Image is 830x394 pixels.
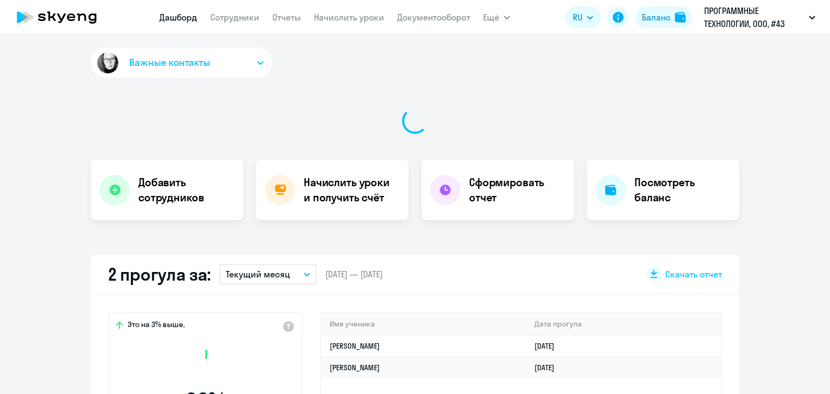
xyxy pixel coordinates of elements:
a: [PERSON_NAME] [330,341,380,351]
p: Текущий месяц [226,268,290,281]
button: Балансbalance [635,6,692,28]
div: Баланс [642,11,671,24]
button: Важные контакты [91,47,272,78]
h4: Посмотреть баланс [634,175,731,205]
th: Имя ученика [321,313,526,335]
button: ПРОГРАММНЫЕ ТЕХНОЛОГИИ, ООО, #43 [699,4,821,30]
h4: Начислить уроки и получить счёт [304,175,398,205]
h4: Добавить сотрудников [138,175,235,205]
a: Начислить уроки [314,12,384,23]
p: ПРОГРАММНЫЕ ТЕХНОЛОГИИ, ООО, #43 [704,4,805,30]
img: avatar [95,50,121,76]
a: Отчеты [272,12,301,23]
a: [PERSON_NAME] [330,363,380,372]
span: Это на 3% выше, [128,320,185,332]
a: Дашборд [159,12,197,23]
a: [DATE] [534,363,563,372]
a: Сотрудники [210,12,259,23]
img: balance [675,12,686,23]
button: Текущий месяц [219,264,317,284]
th: Дата прогула [526,313,721,335]
a: [DATE] [534,341,563,351]
span: [DATE] — [DATE] [325,268,383,280]
span: Скачать отчет [665,268,722,280]
span: Важные контакты [129,56,210,70]
span: RU [573,11,583,24]
h2: 2 прогула за: [108,263,211,285]
h4: Сформировать отчет [469,175,565,205]
a: Документооборот [397,12,470,23]
button: Ещё [483,6,510,28]
span: Ещё [483,11,499,24]
button: RU [565,6,601,28]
